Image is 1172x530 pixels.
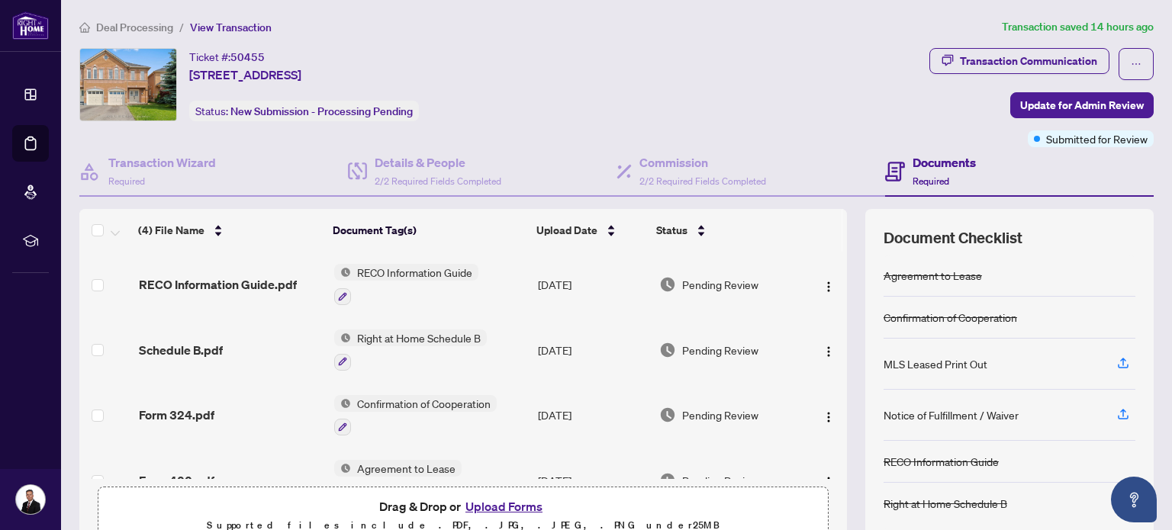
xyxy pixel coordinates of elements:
h4: Details & People [375,153,501,172]
td: [DATE] [532,448,653,513]
span: Pending Review [682,472,758,489]
h4: Commission [639,153,766,172]
button: Logo [816,468,841,493]
span: Required [108,175,145,187]
div: MLS Leased Print Out [884,355,987,372]
img: IMG-W12287304_1.jpg [80,49,176,120]
button: Logo [816,272,841,297]
div: Transaction Communication [960,49,1097,73]
img: Logo [823,345,835,358]
span: Pending Review [682,276,758,293]
div: Ticket #: [189,48,265,66]
img: Logo [823,476,835,488]
div: Notice of Fulfillment / Waiver [884,406,1019,423]
span: Confirmation of Cooperation [351,395,497,412]
span: Document Checklist [884,227,1022,249]
span: Update for Admin Review [1020,93,1144,117]
button: Status IconRight at Home Schedule B [334,329,487,371]
th: Upload Date [530,209,650,252]
img: Document Status [659,472,676,489]
div: Confirmation of Cooperation [884,309,1017,326]
span: Form 324.pdf [139,406,214,424]
th: Status [650,209,800,252]
div: Status: [189,101,419,121]
span: RECO Information Guide [351,264,478,281]
img: logo [12,11,49,40]
button: Status IconConfirmation of Cooperation [334,395,497,436]
span: RECO Information Guide.pdf [139,275,297,294]
img: Document Status [659,406,676,423]
th: (4) File Name [132,209,327,252]
span: Status [656,222,687,239]
button: Upload Forms [461,496,547,516]
span: 2/2 Required Fields Completed [375,175,501,187]
span: Pending Review [682,342,758,358]
button: Status IconRECO Information Guide [334,264,478,305]
div: RECO Information Guide [884,453,999,470]
span: (4) File Name [138,222,204,239]
div: Right at Home Schedule B [884,495,1007,512]
td: [DATE] [532,252,653,317]
span: New Submission - Processing Pending [230,104,413,118]
div: Agreement to Lease [884,267,982,284]
img: Status Icon [334,460,351,477]
img: Document Status [659,342,676,358]
span: Required [913,175,949,187]
img: Status Icon [334,395,351,412]
span: home [79,22,90,33]
span: [STREET_ADDRESS] [189,66,301,84]
img: Logo [823,411,835,423]
button: Transaction Communication [929,48,1109,74]
button: Open asap [1111,477,1157,522]
span: Form 400.pdf [139,471,214,490]
span: ellipsis [1131,59,1141,69]
img: Logo [823,281,835,293]
td: [DATE] [532,383,653,448]
span: Pending Review [682,406,758,423]
span: View Transaction [190,21,272,34]
img: Profile Icon [16,485,45,514]
img: Document Status [659,276,676,293]
span: 50455 [230,50,265,64]
img: Status Icon [334,329,351,346]
span: Drag & Drop or [379,496,547,516]
button: Logo [816,403,841,427]
button: Update for Admin Review [1010,92,1154,118]
button: Logo [816,338,841,362]
button: Status IconAgreement to Lease [334,460,462,501]
h4: Documents [913,153,976,172]
td: [DATE] [532,317,653,383]
span: Schedule B.pdf [139,341,223,359]
span: Agreement to Lease [351,460,462,477]
span: Deal Processing [96,21,173,34]
h4: Transaction Wizard [108,153,216,172]
img: Status Icon [334,264,351,281]
span: Submitted for Review [1046,130,1148,147]
span: Upload Date [536,222,597,239]
li: / [179,18,184,36]
span: 2/2 Required Fields Completed [639,175,766,187]
article: Transaction saved 14 hours ago [1002,18,1154,36]
span: Right at Home Schedule B [351,329,487,346]
th: Document Tag(s) [327,209,530,252]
